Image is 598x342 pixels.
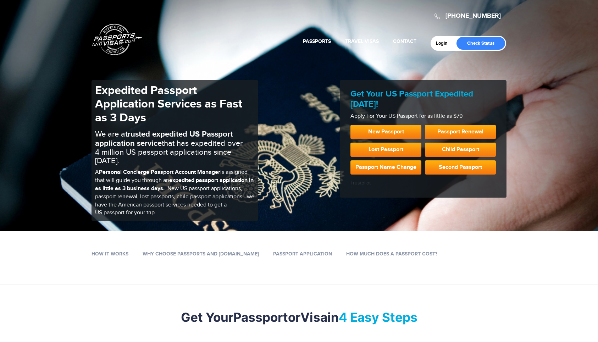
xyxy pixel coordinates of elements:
[350,180,371,186] a: Trustpilot
[445,12,501,20] a: [PHONE_NUMBER]
[350,143,421,157] a: Lost Passport
[425,143,496,157] a: Child Passport
[350,89,496,110] h2: Get Your US Passport Expedited [DATE]!
[456,37,505,50] a: Check Status
[350,160,421,175] a: Passport Name Change
[303,38,331,44] a: Passports
[95,84,255,125] h1: Expedited Passport Application Services as Fast as 3 Days
[92,251,128,257] a: How it works
[99,169,220,176] strong: Personal Concierge Passport Account Manager
[350,125,421,139] a: New Passport
[300,310,327,325] strong: Visa
[92,310,506,325] h2: Get Your or in
[273,251,332,257] a: Passport Application
[393,38,416,44] a: Contact
[350,112,496,121] p: Apply For Your US Passport for as little as $79
[425,160,496,175] a: Second Passport
[233,310,288,325] strong: Passport
[95,129,233,148] strong: trusted expedited US Passport application service
[95,177,254,192] strong: expedited passport application in as little as 3 business days.
[143,251,259,257] a: Why Choose Passports and [DOMAIN_NAME]
[95,130,255,165] h2: We are a that has expedited over 4 million US passport applications since [DATE].
[346,251,437,257] a: How Much Does a Passport Cost?
[436,40,453,46] a: Login
[339,310,417,325] mark: 4 Easy Steps
[425,125,496,139] a: Passport Renewal
[345,38,379,44] a: Travel Visas
[95,169,255,217] p: A is assigned that will guide you through an New US passport applications, passport renewal, lost...
[92,23,142,55] a: Passports & [DOMAIN_NAME]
